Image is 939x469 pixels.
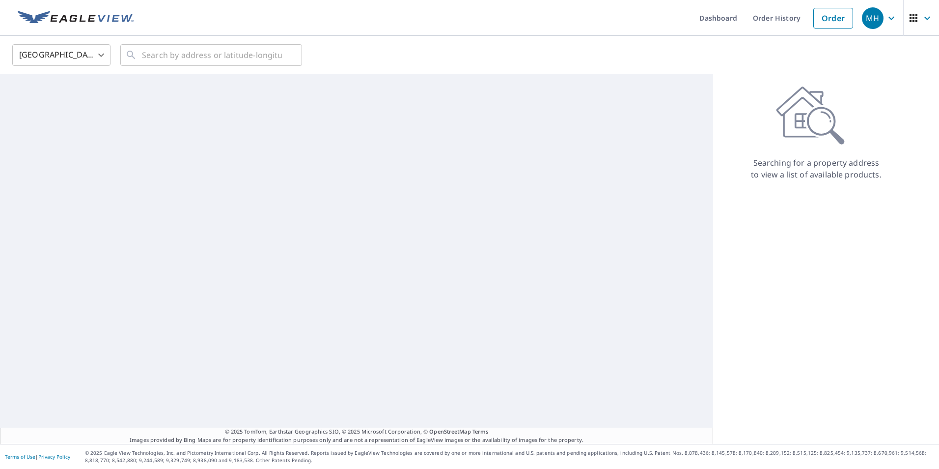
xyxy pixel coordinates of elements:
[750,157,882,180] p: Searching for a property address to view a list of available products.
[5,454,70,460] p: |
[429,428,470,435] a: OpenStreetMap
[813,8,853,29] a: Order
[18,11,134,26] img: EV Logo
[225,428,489,436] span: © 2025 TomTom, Earthstar Geographics SIO, © 2025 Microsoft Corporation, ©
[862,7,884,29] div: MH
[12,41,110,69] div: [GEOGRAPHIC_DATA]
[142,41,282,69] input: Search by address or latitude-longitude
[5,453,35,460] a: Terms of Use
[472,428,489,435] a: Terms
[38,453,70,460] a: Privacy Policy
[85,449,934,464] p: © 2025 Eagle View Technologies, Inc. and Pictometry International Corp. All Rights Reserved. Repo...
